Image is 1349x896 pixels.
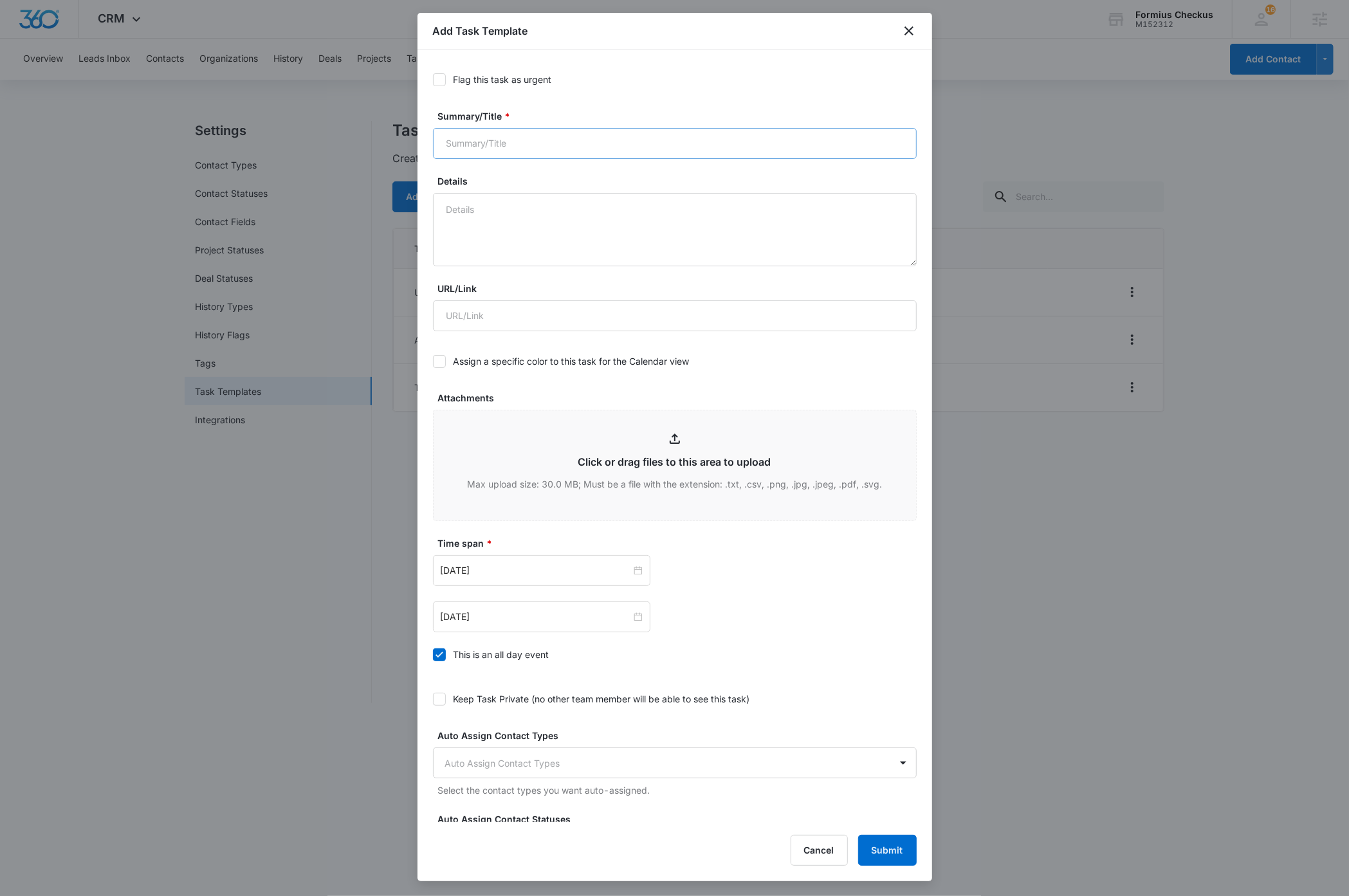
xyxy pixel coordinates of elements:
label: Auto Assign Contact Statuses [438,812,922,826]
input: URL/Link [433,300,917,331]
label: Details [438,174,922,188]
div: This is an all day event [454,648,549,661]
input: Summary/Title [433,128,917,159]
button: Submit [858,835,917,866]
input: Sep 9, 2025 [441,610,631,624]
button: close [901,23,917,39]
label: Attachments [438,391,922,405]
label: Summary/Title [438,109,922,123]
input: Sep 9, 2025 [441,563,631,578]
label: URL/Link [438,282,922,295]
div: Keep Task Private (no other team member will be able to see this task) [454,692,750,706]
div: Flag this task as urgent [454,73,552,86]
label: Auto Assign Contact Types [438,729,922,742]
label: Assign a specific color to this task for the Calendar view [433,354,917,368]
h1: Add Task Template [433,23,528,39]
button: Cancel [791,835,848,866]
p: Select the contact types you want auto-assigned. [438,783,917,797]
label: Time span [438,536,922,550]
